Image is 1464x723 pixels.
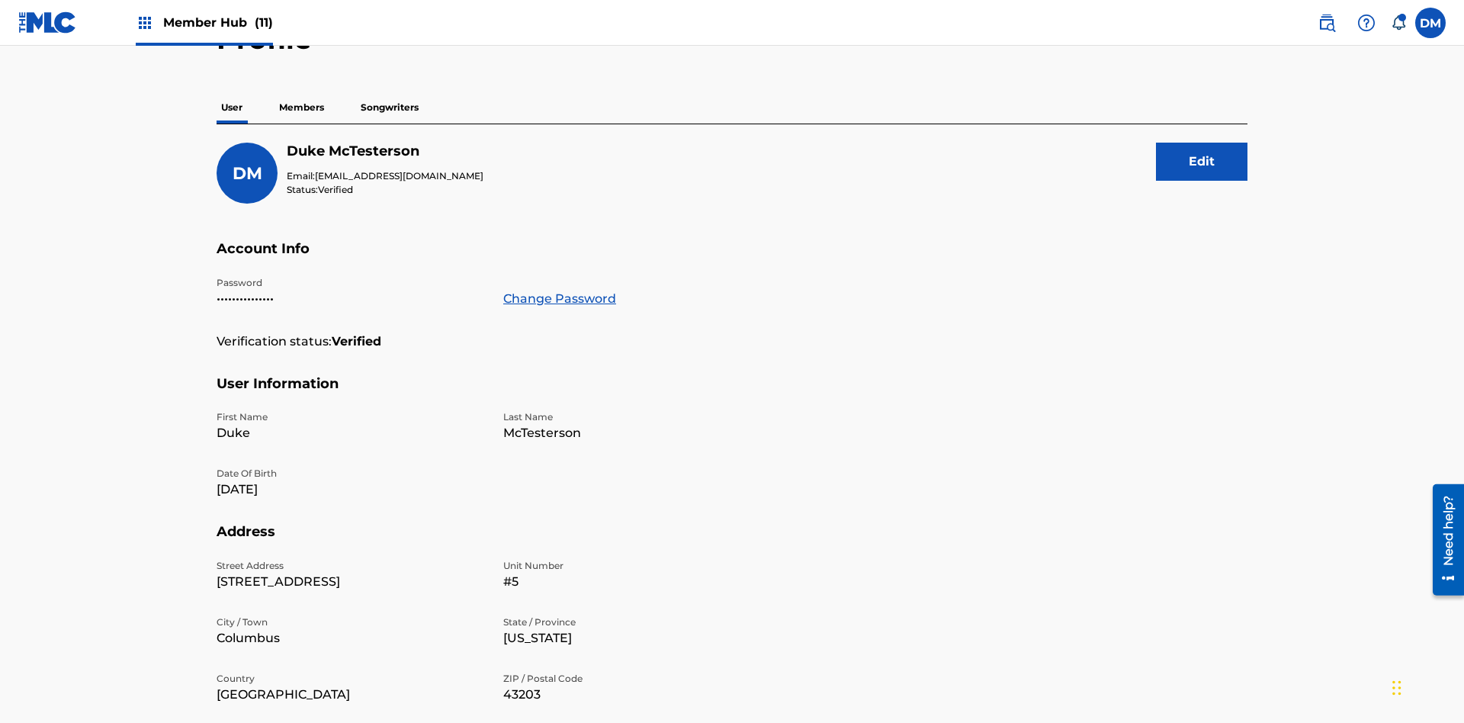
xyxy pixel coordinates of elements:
[318,184,353,195] span: Verified
[217,333,332,351] p: Verification status:
[503,424,772,442] p: McTesterson
[287,169,483,183] p: Email:
[163,14,273,31] span: Member Hub
[503,629,772,647] p: [US_STATE]
[217,375,1247,411] h5: User Information
[503,573,772,591] p: #5
[217,686,485,704] p: [GEOGRAPHIC_DATA]
[503,686,772,704] p: 43203
[1415,8,1446,38] div: User Menu
[1391,15,1406,31] div: Notifications
[1357,14,1376,32] img: help
[287,143,483,160] h5: Duke McTesterson
[217,276,485,290] p: Password
[217,615,485,629] p: City / Town
[356,92,423,124] p: Songwriters
[217,467,485,480] p: Date Of Birth
[255,15,273,30] span: (11)
[217,290,485,308] p: •••••••••••••••
[136,14,154,32] img: Top Rightsholders
[217,523,1247,559] h5: Address
[274,92,329,124] p: Members
[217,559,485,573] p: Street Address
[1318,14,1336,32] img: search
[217,480,485,499] p: [DATE]
[217,424,485,442] p: Duke
[217,410,485,424] p: First Name
[1351,8,1382,38] div: Help
[1156,143,1247,181] button: Edit
[217,672,485,686] p: Country
[18,11,77,34] img: MLC Logo
[332,333,381,351] strong: Verified
[1388,650,1464,723] iframe: Chat Widget
[217,240,1247,276] h5: Account Info
[315,170,483,182] span: [EMAIL_ADDRESS][DOMAIN_NAME]
[1311,8,1342,38] a: Public Search
[217,629,485,647] p: Columbus
[503,615,772,629] p: State / Province
[1392,665,1401,711] div: Drag
[1421,478,1464,603] iframe: Resource Center
[503,559,772,573] p: Unit Number
[233,163,262,184] span: DM
[503,672,772,686] p: ZIP / Postal Code
[217,573,485,591] p: [STREET_ADDRESS]
[287,183,483,197] p: Status:
[503,290,616,308] a: Change Password
[503,410,772,424] p: Last Name
[217,92,247,124] p: User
